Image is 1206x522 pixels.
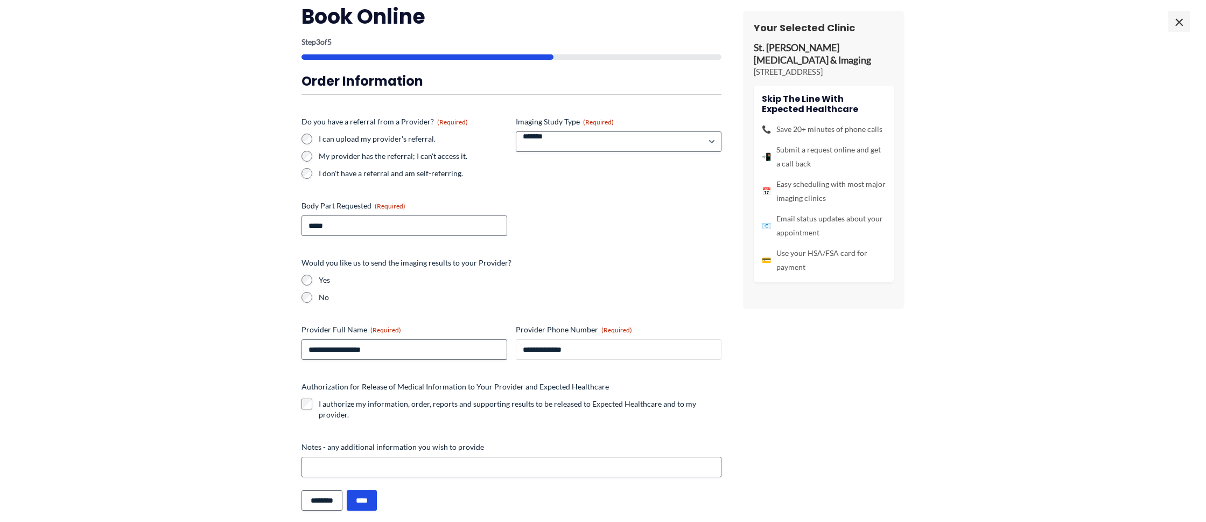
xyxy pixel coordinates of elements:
h2: Book Online [301,3,721,30]
span: 📧 [762,219,771,233]
span: (Required) [370,326,401,334]
p: Step of [301,38,721,46]
label: I can upload my provider's referral. [319,134,507,144]
li: Submit a request online and get a call back [762,143,886,171]
span: 📅 [762,184,771,198]
span: 💳 [762,253,771,267]
h4: Skip the line with Expected Healthcare [762,94,886,114]
li: Save 20+ minutes of phone calls [762,122,886,136]
label: I don't have a referral and am self-referring. [319,168,507,179]
span: 📞 [762,122,771,136]
span: 3 [316,37,320,46]
p: St. [PERSON_NAME] [MEDICAL_DATA] & Imaging [754,42,894,67]
span: × [1168,11,1190,32]
span: 📲 [762,150,771,164]
h3: Order Information [301,73,721,89]
span: (Required) [583,118,614,126]
label: My provider has the referral; I can't access it. [319,151,507,162]
h3: Your Selected Clinic [754,22,894,34]
li: Easy scheduling with most major imaging clinics [762,177,886,205]
label: Provider Phone Number [516,324,721,335]
span: 5 [327,37,332,46]
li: Email status updates about your appointment [762,212,886,240]
span: (Required) [375,202,405,210]
label: Provider Full Name [301,324,507,335]
label: I authorize my information, order, reports and supporting results to be released to Expected Heal... [319,399,721,420]
label: Yes [319,275,721,286]
span: (Required) [437,118,468,126]
li: Use your HSA/FSA card for payment [762,246,886,274]
label: Imaging Study Type [516,116,721,127]
legend: Authorization for Release of Medical Information to Your Provider and Expected Healthcare [301,381,609,392]
label: Notes - any additional information you wish to provide [301,442,721,453]
p: [STREET_ADDRESS] [754,67,894,78]
span: (Required) [601,326,632,334]
legend: Would you like us to send the imaging results to your Provider? [301,257,511,268]
label: No [319,292,721,303]
label: Body Part Requested [301,200,507,211]
legend: Do you have a referral from a Provider? [301,116,468,127]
